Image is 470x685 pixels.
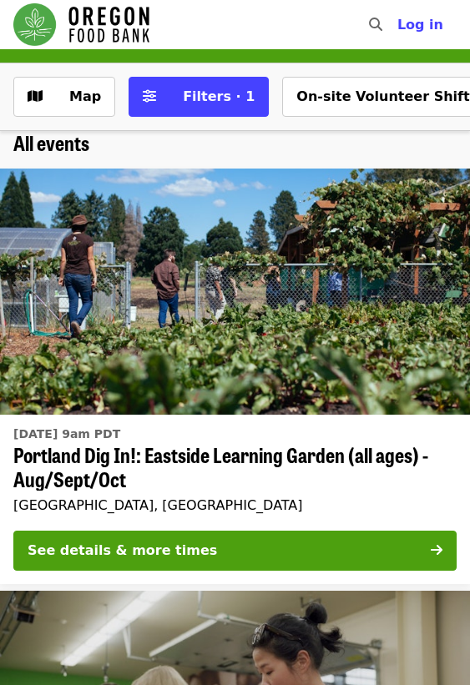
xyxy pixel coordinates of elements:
span: Log in [397,17,443,33]
time: [DATE] 9am PDT [13,426,120,443]
span: All events [13,128,89,157]
button: Log in [384,8,457,42]
span: Portland Dig In!: Eastside Learning Garden (all ages) - Aug/Sept/Oct [13,443,457,491]
button: See details & more times [13,531,457,571]
span: Filters · 1 [183,88,255,104]
span: Map [69,88,101,104]
div: See details & more times [28,541,217,561]
i: search icon [369,17,382,33]
input: Search [392,5,406,45]
div: [GEOGRAPHIC_DATA], [GEOGRAPHIC_DATA] [13,497,457,513]
i: arrow-right icon [431,542,442,558]
button: Show map view [13,77,115,117]
i: sliders-h icon [143,88,156,104]
button: Filters (1 selected) [129,77,269,117]
i: map icon [28,88,43,104]
img: Oregon Food Bank - Home [13,3,149,46]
